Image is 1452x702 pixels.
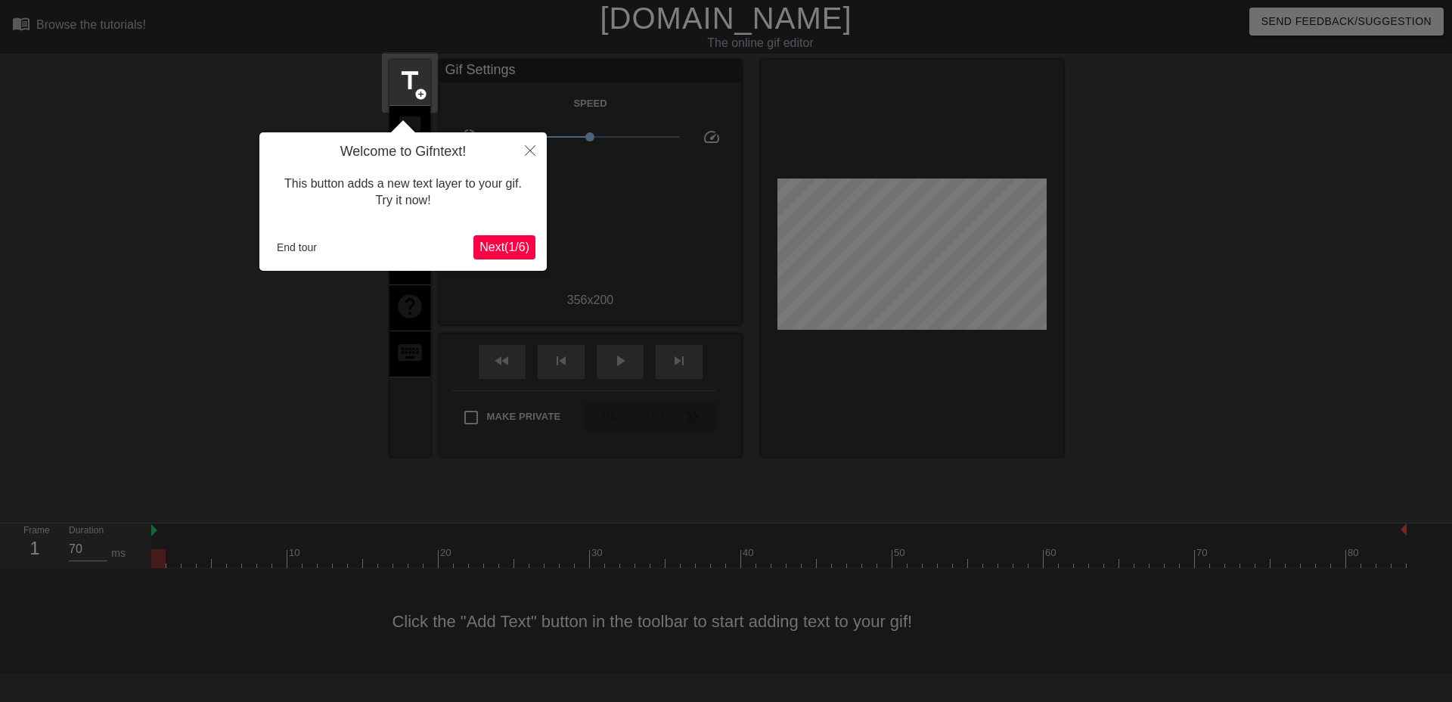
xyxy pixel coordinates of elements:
button: Close [513,132,547,167]
span: Next ( 1 / 6 ) [479,241,529,253]
div: This button adds a new text layer to your gif. Try it now! [271,160,535,225]
button: End tour [271,236,323,259]
h4: Welcome to Gifntext! [271,144,535,160]
button: Next [473,235,535,259]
